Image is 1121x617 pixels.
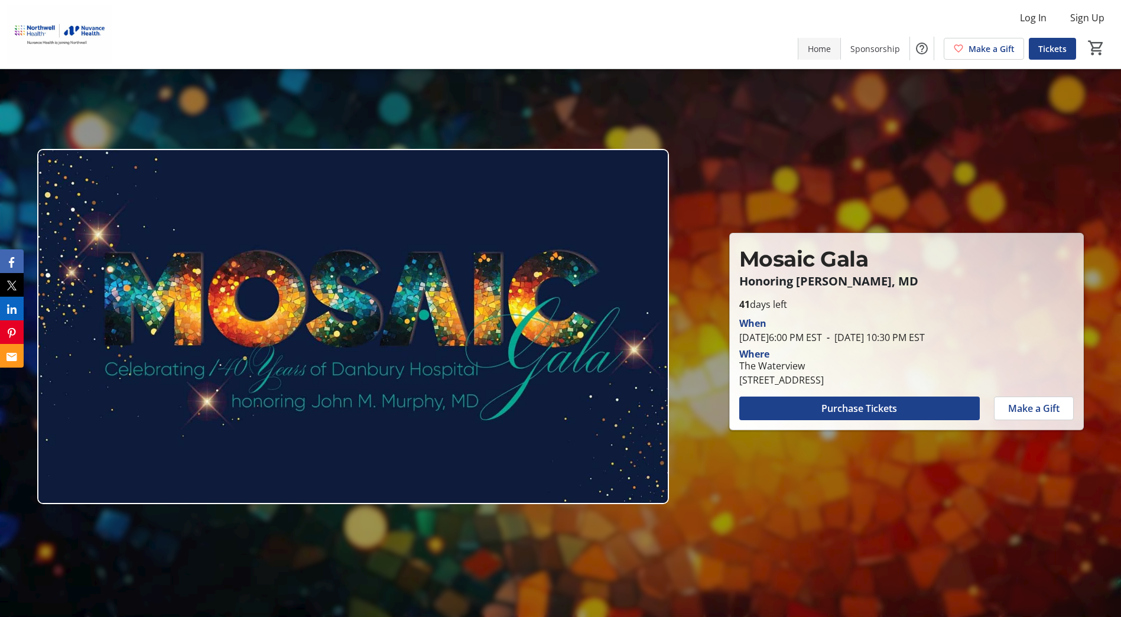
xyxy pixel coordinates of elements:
[910,37,934,60] button: Help
[739,359,824,373] div: The Waterview
[841,38,909,60] a: Sponsorship
[739,275,1074,288] p: Honoring [PERSON_NAME], MD
[739,349,769,359] div: Where
[850,43,900,55] span: Sponsorship
[944,38,1024,60] a: Make a Gift
[1008,401,1060,415] span: Make a Gift
[739,316,766,330] div: When
[7,5,112,64] img: Nuvance Health's Logo
[1020,11,1047,25] span: Log In
[1038,43,1067,55] span: Tickets
[1070,11,1104,25] span: Sign Up
[739,246,869,272] span: Mosaic Gala
[798,38,840,60] a: Home
[739,298,750,311] span: 41
[1061,8,1114,27] button: Sign Up
[1086,37,1107,59] button: Cart
[994,397,1074,420] button: Make a Gift
[821,401,897,415] span: Purchase Tickets
[1029,38,1076,60] a: Tickets
[739,373,824,387] div: [STREET_ADDRESS]
[739,397,980,420] button: Purchase Tickets
[37,149,669,504] img: Campaign CTA Media Photo
[739,297,1074,311] p: days left
[969,43,1015,55] span: Make a Gift
[1010,8,1056,27] button: Log In
[739,331,822,344] span: [DATE] 6:00 PM EST
[808,43,831,55] span: Home
[822,331,925,344] span: [DATE] 10:30 PM EST
[822,331,834,344] span: -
